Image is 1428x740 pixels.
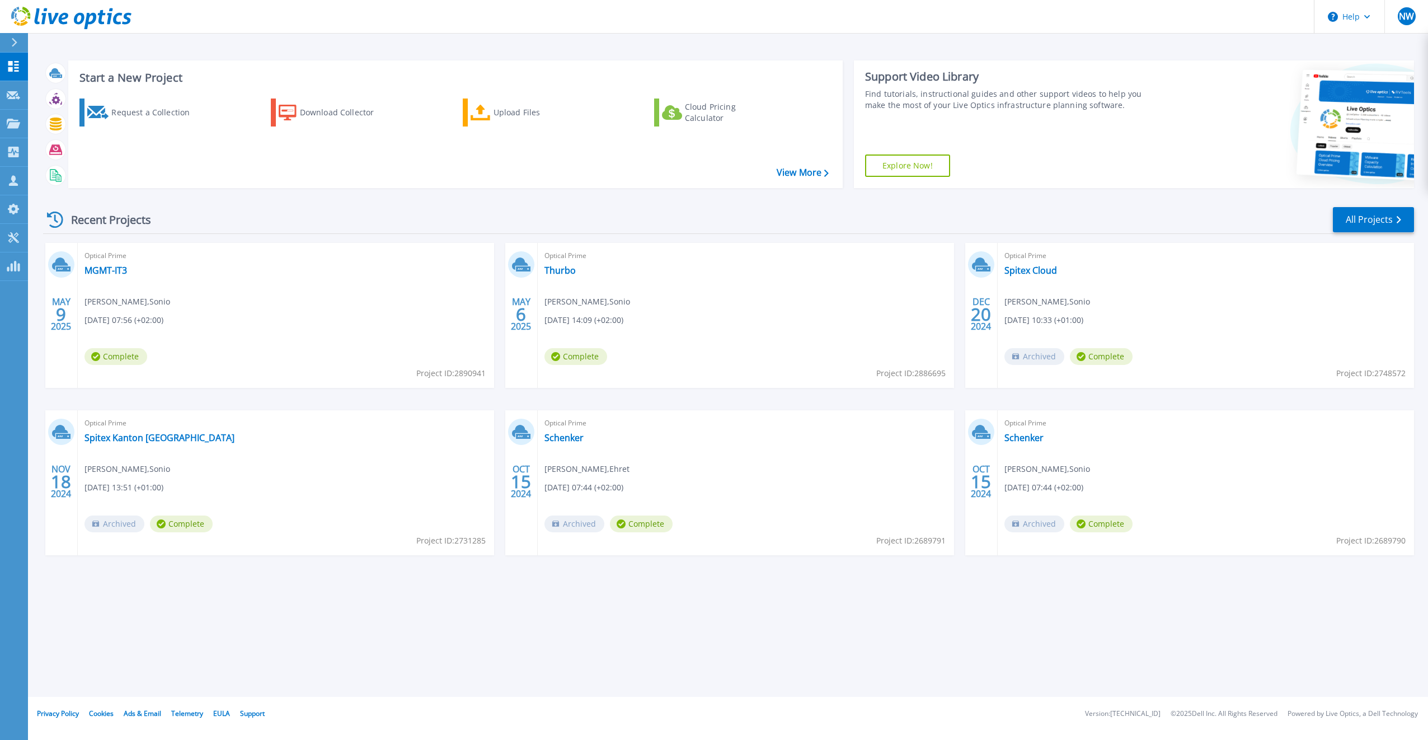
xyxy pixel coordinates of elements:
[124,709,161,718] a: Ads & Email
[84,432,234,443] a: Spitex Kanton [GEOGRAPHIC_DATA]
[84,265,127,276] a: MGMT-IT3
[777,167,829,178] a: View More
[416,367,486,380] span: Project ID: 2890941
[544,417,947,429] span: Optical Prime
[1004,296,1090,308] span: [PERSON_NAME] , Sonio
[1004,250,1407,262] span: Optical Prime
[865,88,1154,111] div: Find tutorials, instructional guides and other support videos to help you make the most of your L...
[84,463,170,475] span: [PERSON_NAME] , Sonio
[271,99,396,127] a: Download Collector
[1004,348,1064,365] span: Archived
[685,101,774,124] div: Cloud Pricing Calculator
[84,417,487,429] span: Optical Prime
[213,709,230,718] a: EULA
[171,709,203,718] a: Telemetry
[1085,710,1161,718] li: Version: [TECHNICAL_ID]
[1004,481,1083,494] span: [DATE] 07:44 (+02:00)
[84,250,487,262] span: Optical Prime
[416,535,486,547] span: Project ID: 2731285
[1333,207,1414,232] a: All Projects
[544,250,947,262] span: Optical Prime
[544,348,607,365] span: Complete
[494,101,583,124] div: Upload Files
[37,709,79,718] a: Privacy Policy
[79,72,828,84] h3: Start a New Project
[84,296,170,308] span: [PERSON_NAME] , Sonio
[1004,417,1407,429] span: Optical Prime
[84,516,144,532] span: Archived
[111,101,201,124] div: Request a Collection
[84,348,147,365] span: Complete
[1336,535,1406,547] span: Project ID: 2689790
[654,99,779,127] a: Cloud Pricing Calculator
[240,709,265,718] a: Support
[84,314,163,326] span: [DATE] 07:56 (+02:00)
[1171,710,1277,718] li: © 2025 Dell Inc. All Rights Reserved
[1004,463,1090,475] span: [PERSON_NAME] , Sonio
[970,461,992,502] div: OCT 2024
[463,99,588,127] a: Upload Files
[1070,516,1133,532] span: Complete
[84,481,163,494] span: [DATE] 13:51 (+01:00)
[1399,12,1414,21] span: NW
[1004,432,1044,443] a: Schenker
[1070,348,1133,365] span: Complete
[511,477,531,486] span: 15
[510,461,532,502] div: OCT 2024
[865,154,950,177] a: Explore Now!
[876,535,946,547] span: Project ID: 2689791
[544,516,604,532] span: Archived
[51,477,71,486] span: 18
[150,516,213,532] span: Complete
[971,477,991,486] span: 15
[79,99,204,127] a: Request a Collection
[544,296,630,308] span: [PERSON_NAME] , Sonio
[544,463,630,475] span: [PERSON_NAME] , Ehret
[544,314,623,326] span: [DATE] 14:09 (+02:00)
[516,310,526,319] span: 6
[544,481,623,494] span: [DATE] 07:44 (+02:00)
[50,294,72,335] div: MAY 2025
[1336,367,1406,380] span: Project ID: 2748572
[544,432,584,443] a: Schenker
[89,709,114,718] a: Cookies
[544,265,576,276] a: Thurbo
[865,69,1154,84] div: Support Video Library
[971,310,991,319] span: 20
[510,294,532,335] div: MAY 2025
[56,310,66,319] span: 9
[876,367,946,380] span: Project ID: 2886695
[1288,710,1418,718] li: Powered by Live Optics, a Dell Technology
[1004,314,1083,326] span: [DATE] 10:33 (+01:00)
[300,101,389,124] div: Download Collector
[43,206,166,233] div: Recent Projects
[1004,265,1057,276] a: Spitex Cloud
[1004,516,1064,532] span: Archived
[50,461,72,502] div: NOV 2024
[970,294,992,335] div: DEC 2024
[610,516,673,532] span: Complete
